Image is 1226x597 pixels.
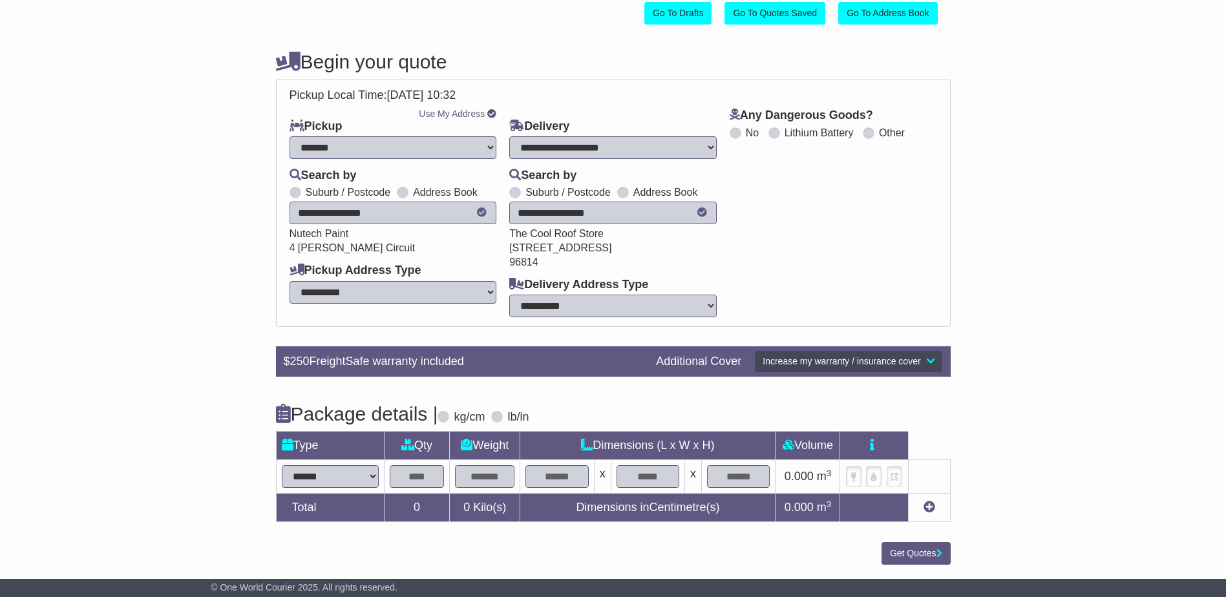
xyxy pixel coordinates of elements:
td: x [594,460,611,494]
span: The Cool Roof Store [509,228,604,239]
a: Use My Address [419,109,485,119]
label: Delivery [509,120,569,134]
span: [STREET_ADDRESS] [509,242,611,253]
label: Address Book [413,186,478,198]
span: Nutech Paint [290,228,349,239]
sup: 3 [827,499,832,509]
span: m [817,470,832,483]
a: Go To Drafts [644,2,712,25]
td: 0 [384,494,450,522]
td: Qty [384,432,450,460]
button: Get Quotes [882,542,951,565]
label: lb/in [507,410,529,424]
a: Go To Address Book [838,2,937,25]
span: 0 [463,501,470,514]
td: Volume [776,432,840,460]
span: 4 [PERSON_NAME] Circuit [290,242,416,253]
h4: Package details | [276,403,438,424]
td: Type [276,432,384,460]
label: Suburb / Postcode [525,186,611,198]
td: Dimensions in Centimetre(s) [520,494,776,522]
span: 96814 [509,257,538,267]
span: 0.000 [785,470,814,483]
span: © One World Courier 2025. All rights reserved. [211,582,397,592]
div: Pickup Local Time: [283,89,944,103]
button: Increase my warranty / insurance cover [754,350,942,373]
td: Kilo(s) [450,494,520,522]
label: Lithium Battery [785,127,854,139]
h4: Begin your quote [276,51,951,72]
label: No [746,127,759,139]
label: Search by [290,169,357,183]
div: Additional Cover [650,355,748,369]
span: Increase my warranty / insurance cover [763,356,920,366]
sup: 3 [827,468,832,478]
span: 0.000 [785,501,814,514]
label: Search by [509,169,576,183]
label: Pickup Address Type [290,264,421,278]
a: Add new item [924,501,935,514]
label: Other [879,127,905,139]
label: Pickup [290,120,343,134]
span: [DATE] 10:32 [387,89,456,101]
td: Total [276,494,384,522]
label: Address Book [633,186,698,198]
label: kg/cm [454,410,485,424]
a: Go To Quotes Saved [724,2,825,25]
div: $ FreightSafe warranty included [277,355,650,369]
label: Any Dangerous Goods? [730,109,873,123]
td: Weight [450,432,520,460]
label: Delivery Address Type [509,278,648,292]
span: 250 [290,355,310,368]
td: Dimensions (L x W x H) [520,432,776,460]
td: x [685,460,702,494]
span: m [817,501,832,514]
label: Suburb / Postcode [306,186,391,198]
